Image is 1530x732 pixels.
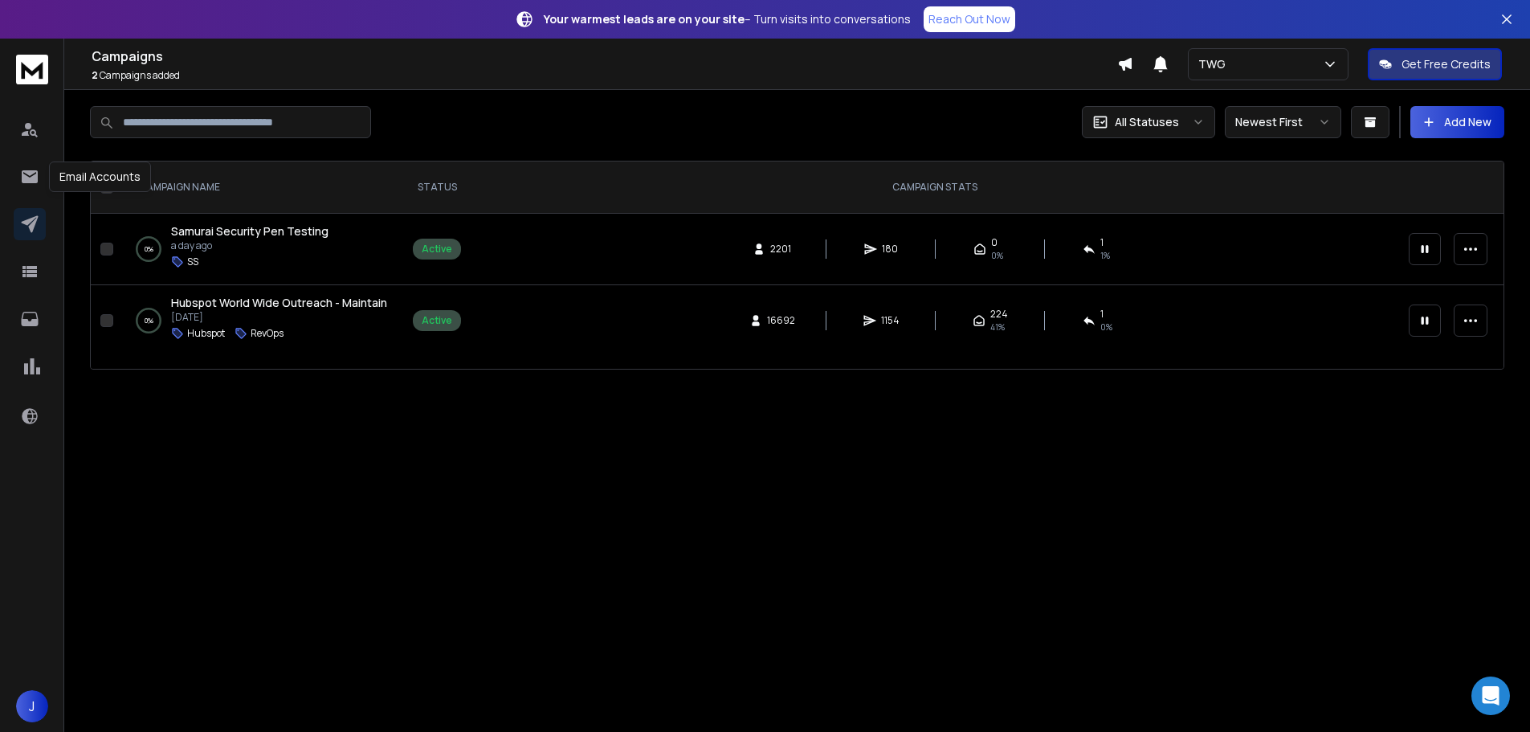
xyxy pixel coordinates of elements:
p: 0 % [145,313,153,329]
td: 0%Hubspot World Wide Outreach - Maintain[DATE]HubspotRevOps [120,285,403,357]
p: Campaigns added [92,69,1117,82]
div: Active [422,243,452,256]
h1: Campaigns [92,47,1117,66]
a: Hubspot World Wide Outreach - Maintain [171,295,387,311]
p: Get Free Credits [1401,56,1491,72]
button: J [16,690,48,722]
div: Email Accounts [49,162,151,192]
span: 0 [991,236,998,249]
p: a day ago [171,239,328,252]
span: 1 [1100,236,1104,249]
span: 1154 [881,314,900,327]
p: – Turn visits into conversations [544,11,911,27]
span: 1 % [1100,249,1110,262]
p: SS [187,256,198,268]
td: 0%Samurai Security Pen Testinga day agoSS [120,214,403,285]
a: Reach Out Now [924,6,1015,32]
button: Newest First [1225,106,1341,138]
span: 41 % [990,321,1005,333]
th: STATUS [403,162,471,214]
p: RevOps [251,327,284,340]
span: 0 % [1100,321,1112,333]
th: CAMPAIGN STATS [471,162,1399,214]
button: Add New [1410,106,1504,138]
div: Open Intercom Messenger [1471,677,1510,715]
p: Hubspot [187,327,225,340]
span: 224 [990,308,1008,321]
p: All Statuses [1115,114,1179,130]
p: 0 % [145,241,153,257]
span: Hubspot World Wide Outreach - Maintain [171,295,387,310]
span: 2 [92,68,98,82]
p: TWG [1198,56,1232,72]
span: 16692 [767,314,795,327]
span: 0 % [991,249,1003,262]
span: 1 [1100,308,1104,321]
span: 2201 [770,243,791,256]
p: Reach Out Now [928,11,1010,27]
span: 180 [882,243,898,256]
div: Active [422,314,452,327]
strong: Your warmest leads are on your site [544,11,745,27]
img: logo [16,55,48,84]
p: [DATE] [171,311,387,324]
th: CAMPAIGN NAME [120,162,403,214]
button: Get Free Credits [1368,48,1502,80]
a: Samurai Security Pen Testing [171,223,328,239]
